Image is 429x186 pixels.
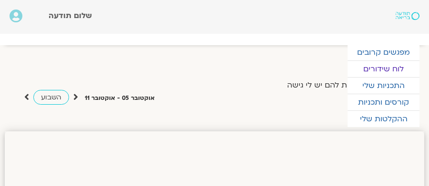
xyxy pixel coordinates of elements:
label: הצג רק הרצאות להם יש לי גישה [287,81,397,89]
p: אוקטובר 05 - אוקטובר 11 [85,93,155,103]
a: ההקלטות שלי [348,111,419,127]
a: השבוע [33,90,69,105]
span: השבוע [41,93,61,102]
a: התכניות שלי [348,78,419,94]
span: שלום תודעה [49,10,92,21]
a: קורסים ותכניות [348,94,419,110]
a: לוח שידורים [348,61,419,77]
a: מפגשים קרובים [348,44,419,60]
